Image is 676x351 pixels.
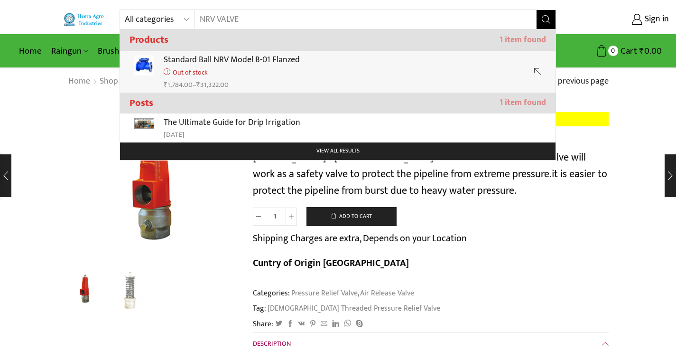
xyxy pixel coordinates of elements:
a: Female Threaded Pressure Relief Valve [65,269,105,309]
p: The Ultimate Guide for Drip Irrigation [164,116,300,130]
a: Standard Ball NRV Model B-01 FlanzedOut of stock ₹1,784.00–₹31,322.00 [120,51,556,93]
div: – [164,80,300,90]
nav: Breadcrumb [68,76,201,88]
p: Shipping Charges are extra, Depends on your Location [253,231,467,246]
a: Home [68,76,91,88]
img: Spriing-Prussure-Relif-Vavle [109,271,148,310]
a: Air Release Valve [359,287,414,299]
a: [DEMOGRAPHIC_DATA] Threaded Pressure Relief Valve [266,303,440,314]
a: Spriing Prussure Relif Vavle [109,271,148,310]
a: Sign in [570,11,669,28]
span: 1 item found [500,35,546,45]
li: 2 / 2 [109,271,148,309]
img: Female threaded pressure relief valve [65,269,105,309]
a: Raingun [46,40,93,62]
input: Product quantity [264,208,286,226]
li: 1 / 2 [65,271,105,309]
input: Search for... [195,10,525,29]
span: Sign in [642,13,669,26]
p: Standard Ball NRV Model B-01 Flanzed [164,53,300,67]
a: Return to previous page [521,76,609,88]
h3: Products [120,29,556,51]
bdi: 31,322.00 [196,79,229,91]
div: [DATE] [164,130,300,140]
span: ₹ [164,79,167,91]
a: Brush Cutter [93,40,157,62]
p: Out of stock [164,66,300,78]
span: it is easier to protect the pipeline from burst due to heavy water pressure. [253,165,607,199]
span: [PERSON_NAME]’s [DEMOGRAPHIC_DATA] Threaded Pressure Relief Valve will work as a safety valve to ... [253,149,586,183]
span: Description [253,338,291,349]
span: Share: [253,319,273,330]
span: ₹ [639,44,644,58]
a: 0 Cart ₹0.00 [565,42,662,60]
span: 1 item found [500,98,546,108]
button: Search button [537,10,556,29]
button: View all results [120,142,556,160]
span: 0 [608,46,618,56]
div: 1 / 2 [68,95,239,266]
b: Cuntry of Origin [GEOGRAPHIC_DATA] [253,255,409,271]
a: Shop [99,76,119,88]
button: Add to cart [306,207,397,226]
span: ₹ [196,79,200,91]
span: Tag: [253,303,609,314]
span: Categories: , [253,288,414,299]
bdi: 1,784.00 [164,79,193,91]
h3: Posts [120,93,556,114]
a: Home [14,40,46,62]
bdi: 0.00 [639,44,662,58]
span: Cart [618,45,637,57]
a: The Ultimate Guide for Drip Irrigation[DATE] [120,114,556,142]
a: Pressure Relief Valve [290,287,358,299]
